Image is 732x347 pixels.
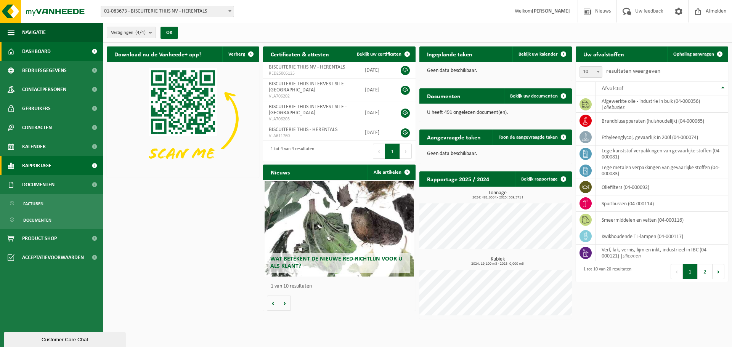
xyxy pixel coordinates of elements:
[604,105,624,110] i: oliebusjes
[228,52,245,57] span: Verberg
[279,296,291,311] button: Volgende
[107,46,209,61] h2: Download nu de Vanheede+ app!
[107,62,259,176] img: Download de VHEPlus App
[4,330,127,347] iframe: chat widget
[22,42,51,61] span: Dashboard
[269,104,347,116] span: BISCUITERIE THIJS INTERVEST SITE - [GEOGRAPHIC_DATA]
[427,151,564,157] p: Geen data beschikbaar.
[22,156,51,175] span: Rapportage
[423,257,572,266] h3: Kubiek
[596,212,728,228] td: smeermiddelen en vetten (04-000116)
[419,130,488,144] h2: Aangevraagde taken
[368,165,415,180] a: Alle artikelen
[385,144,400,159] button: 1
[269,64,345,70] span: BISCUITERIE THIJS NV - HERENTALS
[423,190,572,200] h3: Tonnage
[351,46,415,62] a: Bekijk uw certificaten
[427,110,564,115] p: U heeft 491 ongelezen document(en).
[596,228,728,245] td: kwikhoudende TL-lampen (04-000117)
[2,213,101,227] a: Documenten
[667,46,727,62] a: Ophaling aanvragen
[596,245,728,261] td: verf, lak, vernis, lijm en inkt, industrieel in IBC (04-000121) |
[107,27,156,38] button: Vestigingen(4/4)
[267,296,279,311] button: Vorige
[423,262,572,266] span: 2024: 19,100 m3 - 2025: 0,000 m3
[357,52,401,57] span: Bekijk uw certificaten
[713,264,724,279] button: Next
[271,284,412,289] p: 1 van 10 resultaten
[101,6,234,17] span: 01-083673 - BISCUITERIE THIJS NV - HERENTALS
[602,86,623,92] span: Afvalstof
[359,78,393,101] td: [DATE]
[698,264,713,279] button: 2
[22,23,46,42] span: Navigatie
[671,264,683,279] button: Previous
[518,52,558,57] span: Bekijk uw kalender
[22,80,66,99] span: Contactpersonen
[596,129,728,146] td: ethyleenglycol, gevaarlijk in 200l (04-000074)
[269,133,353,139] span: VLA611760
[269,127,337,133] span: BISCUITERIE THIJS - HERENTALS
[359,101,393,124] td: [DATE]
[222,46,258,62] button: Verberg
[596,146,728,162] td: lege kunststof verpakkingen van gevaarlijke stoffen (04-000081)
[373,144,385,159] button: Previous
[419,171,497,186] h2: Rapportage 2025 / 2024
[606,68,660,74] label: resultaten weergeven
[419,88,468,103] h2: Documenten
[515,171,571,187] a: Bekijk rapportage
[22,229,57,248] span: Product Shop
[359,62,393,78] td: [DATE]
[23,213,51,227] span: Documenten
[427,68,564,74] p: Geen data beschikbaar.
[504,88,571,104] a: Bekijk uw documenten
[161,27,178,39] button: OK
[269,116,353,122] span: VLA706203
[22,175,55,194] span: Documenten
[673,52,714,57] span: Ophaling aanvragen
[23,197,43,211] span: Facturen
[22,137,46,156] span: Kalender
[510,94,558,99] span: Bekijk uw documenten
[400,144,412,159] button: Next
[623,253,641,259] i: siliconen
[267,143,314,160] div: 1 tot 4 van 4 resultaten
[419,46,480,61] h2: Ingeplande taken
[596,195,728,212] td: spuitbussen (04-000114)
[22,118,52,137] span: Contracten
[580,67,602,77] span: 10
[683,264,698,279] button: 1
[111,27,146,38] span: Vestigingen
[579,263,631,280] div: 1 tot 10 van 20 resultaten
[499,135,558,140] span: Toon de aangevraagde taken
[576,46,632,61] h2: Uw afvalstoffen
[596,162,728,179] td: lege metalen verpakkingen van gevaarlijke stoffen (04-000083)
[2,196,101,211] a: Facturen
[596,179,728,195] td: oliefilters (04-000092)
[493,130,571,145] a: Toon de aangevraagde taken
[265,181,414,277] a: Wat betekent de nieuwe RED-richtlijn voor u als klant?
[269,70,353,77] span: RED25005125
[596,96,728,113] td: afgewerkte olie - industrie in bulk (04-000056) |
[22,61,67,80] span: Bedrijfsgegevens
[135,30,146,35] count: (4/4)
[359,124,393,141] td: [DATE]
[263,46,337,61] h2: Certificaten & attesten
[596,113,728,129] td: brandblusapparaten (huishoudelijk) (04-000065)
[532,8,570,14] strong: [PERSON_NAME]
[22,99,51,118] span: Gebruikers
[269,93,353,99] span: VLA706202
[270,256,402,269] span: Wat betekent de nieuwe RED-richtlijn voor u als klant?
[423,196,572,200] span: 2024: 481,656 t - 2025: 309,571 t
[579,66,602,78] span: 10
[269,81,347,93] span: BISCUITERIE THIJS INTERVEST SITE - [GEOGRAPHIC_DATA]
[22,248,84,267] span: Acceptatievoorwaarden
[512,46,571,62] a: Bekijk uw kalender
[263,165,297,179] h2: Nieuws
